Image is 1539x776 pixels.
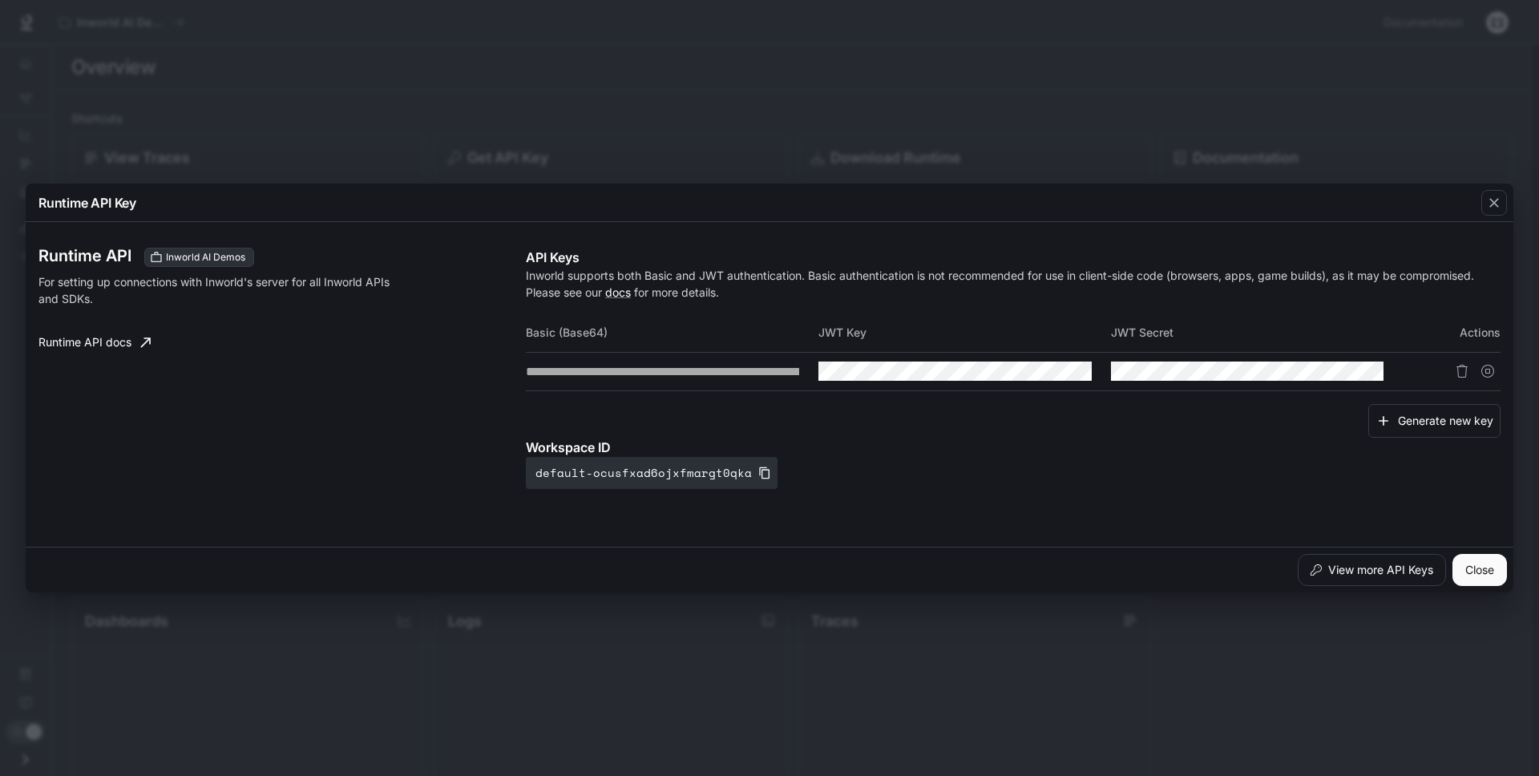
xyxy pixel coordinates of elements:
button: default-ocusfxad6ojxfmargt0qka [526,457,778,489]
p: Runtime API Key [38,193,136,212]
button: Suspend API key [1475,358,1501,384]
button: Delete API key [1449,358,1475,384]
th: JWT Key [818,313,1111,352]
th: JWT Secret [1111,313,1404,352]
a: Runtime API docs [32,326,157,358]
h3: Runtime API [38,248,131,264]
th: Actions [1403,313,1501,352]
button: View more API Keys [1298,554,1446,586]
p: Inworld supports both Basic and JWT authentication. Basic authentication is not recommended for u... [526,267,1501,301]
p: Workspace ID [526,438,1501,457]
a: docs [605,285,631,299]
p: API Keys [526,248,1501,267]
span: Inworld AI Demos [160,250,252,265]
button: Close [1452,554,1507,586]
button: Generate new key [1368,404,1501,439]
p: For setting up connections with Inworld's server for all Inworld APIs and SDKs. [38,273,394,307]
div: These keys will apply to your current workspace only [144,248,254,267]
th: Basic (Base64) [526,313,818,352]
